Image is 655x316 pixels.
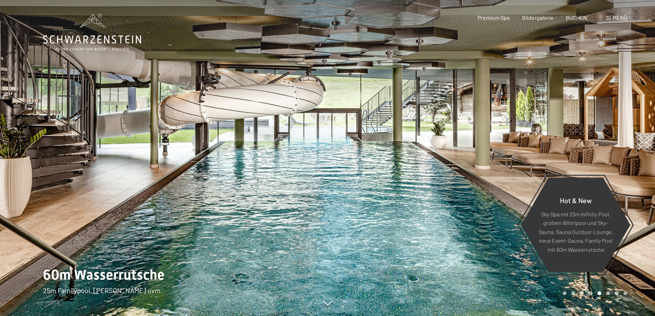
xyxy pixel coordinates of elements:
div: Carousel Page 1 [563,291,566,295]
div: Carousel Page 6 [606,291,610,295]
a: Premium Spa [478,14,510,21]
a: Hot & New Sky Spa mit 23m Infinity Pool, großem Whirlpool und Sky-Sauna, Sauna Outdoor Lounge, ne... [521,177,631,273]
div: Carousel Page 5 (Current Slide) [597,291,601,295]
div: Carousel Page 3 [580,291,584,295]
p: Sky Spa mit 23m Infinity Pool, großem Whirlpool und Sky-Sauna, Sauna Outdoor Lounge, neue Event-S... [538,209,613,254]
div: Carousel Pagination [560,291,627,295]
div: Carousel Page 8 [623,291,627,295]
a: Bildergalerie [522,14,554,21]
div: Carousel Page 4 [589,291,593,295]
div: Carousel Page 7 [615,291,619,295]
span: Hot & New [560,196,592,204]
span: Menü [613,14,627,21]
div: Carousel Page 2 [571,291,575,295]
a: BUCHEN [566,14,587,21]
